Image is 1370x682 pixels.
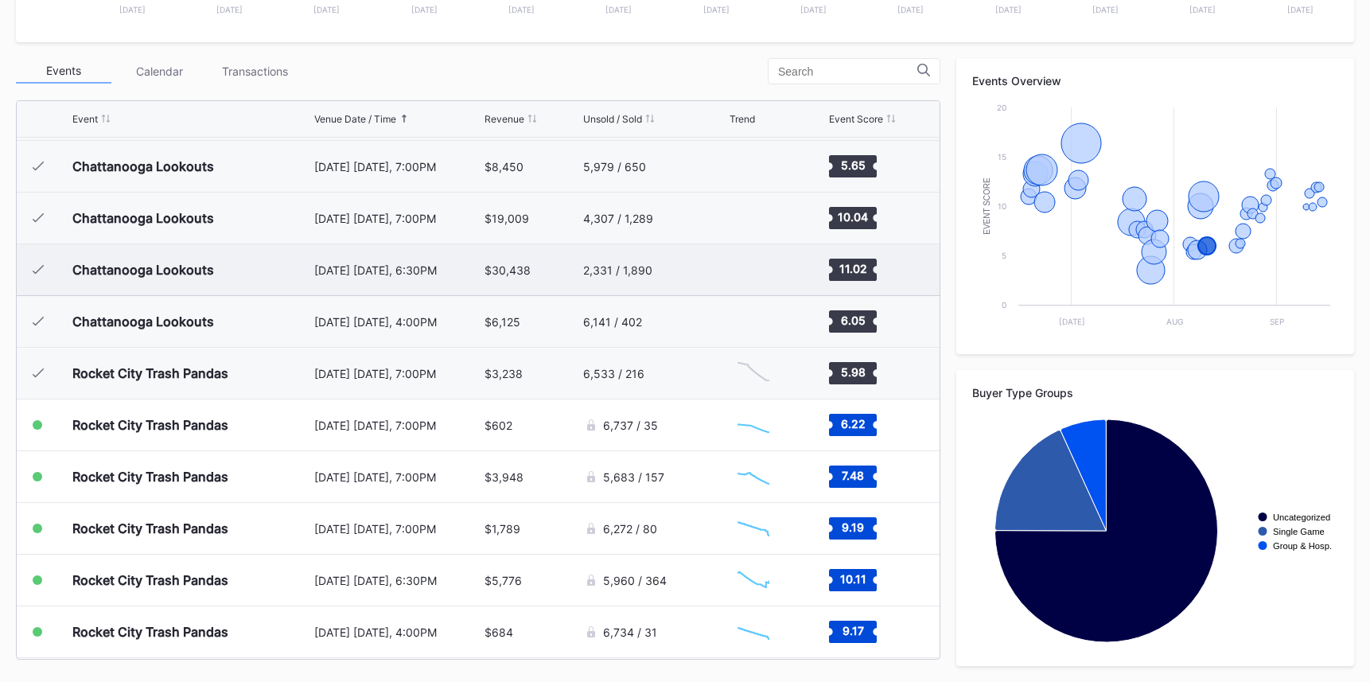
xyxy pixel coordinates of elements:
text: [DATE] [119,5,146,14]
div: 6,272 / 80 [603,522,657,536]
svg: Chart title [730,612,777,652]
text: 20 [997,103,1006,112]
div: Event Score [829,113,883,125]
text: [DATE] [216,5,243,14]
div: 5,960 / 364 [603,574,667,587]
svg: Chart title [730,560,777,600]
text: [DATE] [1059,317,1085,326]
div: 4,307 / 1,289 [583,212,653,225]
div: Calendar [111,59,207,84]
div: $8,450 [485,160,523,173]
div: $30,438 [485,263,531,277]
div: $19,009 [485,212,529,225]
div: [DATE] [DATE], 6:30PM [314,574,481,587]
div: Buyer Type Groups [972,386,1338,399]
text: Event Score [983,177,991,235]
div: [DATE] [DATE], 7:00PM [314,419,481,432]
div: 6,533 / 216 [583,367,644,380]
div: [DATE] [DATE], 7:00PM [314,212,481,225]
div: Chattanooga Lookouts [72,262,214,278]
div: $3,238 [485,367,523,380]
svg: Chart title [730,457,777,497]
div: Chattanooga Lookouts [72,314,214,329]
text: 5.65 [840,158,865,172]
div: $5,776 [485,574,522,587]
div: Transactions [207,59,302,84]
div: 6,734 / 31 [603,625,657,639]
div: 2,331 / 1,890 [583,263,652,277]
div: Venue Date / Time [314,113,396,125]
div: Rocket City Trash Pandas [72,520,228,536]
div: Rocket City Trash Pandas [72,417,228,433]
text: Single Game [1273,527,1325,536]
input: Search [778,65,917,78]
div: [DATE] [DATE], 4:00PM [314,315,481,329]
svg: Chart title [730,509,777,548]
text: 15 [998,152,1006,162]
div: $3,948 [485,470,523,484]
text: 10.04 [838,210,868,224]
text: [DATE] [897,5,924,14]
div: Unsold / Sold [583,113,642,125]
text: 7.48 [842,469,864,482]
text: 0 [1002,300,1006,310]
div: [DATE] [DATE], 7:00PM [314,522,481,536]
div: Events Overview [972,74,1338,88]
text: Sep [1270,317,1284,326]
svg: Chart title [730,405,777,445]
div: $602 [485,419,512,432]
div: Chattanooga Lookouts [72,158,214,174]
text: [DATE] [800,5,827,14]
div: $684 [485,625,513,639]
div: [DATE] [DATE], 7:00PM [314,470,481,484]
svg: Chart title [730,353,777,393]
div: [DATE] [DATE], 6:30PM [314,263,481,277]
text: 6.22 [840,417,865,431]
text: [DATE] [1189,5,1216,14]
div: Event [72,113,98,125]
text: 10.11 [839,572,866,586]
text: 9.19 [842,520,864,534]
div: 5,683 / 157 [603,470,664,484]
div: $6,125 [485,315,520,329]
div: $1,789 [485,522,520,536]
div: Rocket City Trash Pandas [72,572,228,588]
text: [DATE] [1092,5,1119,14]
div: 6,141 / 402 [583,315,642,329]
text: [DATE] [703,5,730,14]
svg: Chart title [730,146,777,186]
div: Trend [730,113,755,125]
div: Revenue [485,113,524,125]
svg: Chart title [730,250,777,290]
svg: Chart title [730,302,777,341]
text: 11.02 [839,262,866,275]
text: [DATE] [1287,5,1314,14]
div: Rocket City Trash Pandas [72,365,228,381]
text: [DATE] [995,5,1022,14]
div: 5,979 / 650 [583,160,646,173]
text: Aug [1166,317,1183,326]
text: [DATE] [605,5,632,14]
svg: Chart title [972,99,1338,338]
svg: Chart title [730,198,777,238]
div: Events [16,59,111,84]
text: 5 [1002,251,1006,260]
text: 5.98 [840,365,865,379]
text: 6.05 [840,314,865,327]
div: [DATE] [DATE], 7:00PM [314,367,481,380]
text: 10 [998,201,1006,211]
text: Group & Hosp. [1273,541,1332,551]
text: 9.17 [842,624,863,637]
div: Chattanooga Lookouts [72,210,214,226]
div: [DATE] [DATE], 7:00PM [314,160,481,173]
div: Rocket City Trash Pandas [72,624,228,640]
div: 6,737 / 35 [603,419,658,432]
text: [DATE] [508,5,535,14]
text: [DATE] [411,5,438,14]
svg: Chart title [972,411,1338,650]
div: Rocket City Trash Pandas [72,469,228,485]
text: Uncategorized [1273,512,1330,522]
div: [DATE] [DATE], 4:00PM [314,625,481,639]
text: [DATE] [313,5,340,14]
